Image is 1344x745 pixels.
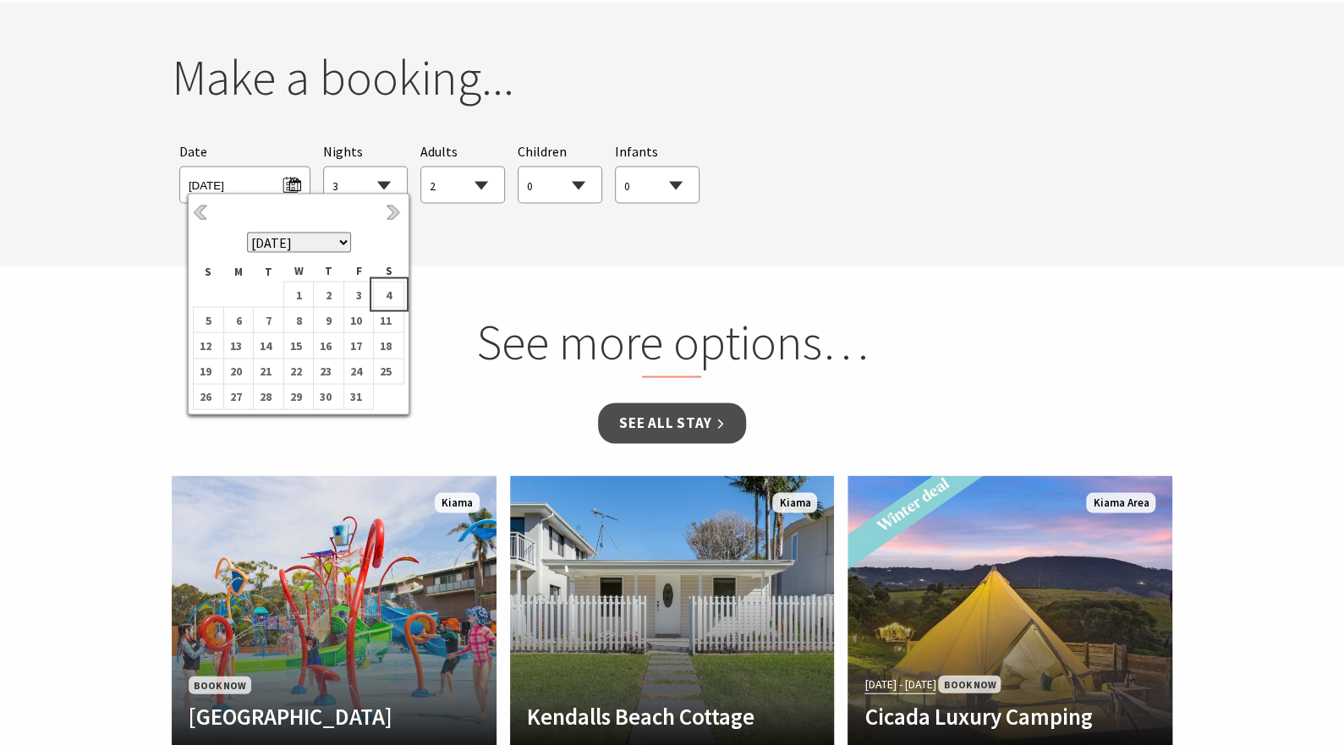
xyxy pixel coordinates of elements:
[223,332,254,358] td: 13
[194,307,224,332] td: 5
[435,492,480,513] span: Kiama
[344,283,366,305] b: 3
[283,307,314,332] td: 8
[194,358,224,383] td: 19
[284,385,306,407] b: 29
[194,309,216,331] b: 5
[283,332,314,358] td: 15
[374,334,396,356] b: 18
[254,383,284,408] td: 28
[254,359,276,381] b: 21
[772,492,817,513] span: Kiama
[189,171,301,194] span: [DATE]
[343,281,374,306] td: 3
[344,359,366,381] b: 24
[343,332,374,358] td: 17
[344,334,366,356] b: 17
[374,332,404,358] td: 18
[254,307,284,332] td: 7
[344,385,366,407] b: 31
[224,334,246,356] b: 13
[284,283,306,305] b: 1
[254,332,284,358] td: 14
[314,358,344,383] td: 23
[194,334,216,356] b: 12
[343,260,374,281] th: F
[194,385,216,407] b: 26
[527,702,769,729] h4: Kendalls Beach Cottage
[224,309,246,331] b: 6
[343,358,374,383] td: 24
[938,675,1001,693] span: Book Now
[374,307,404,332] td: 11
[314,332,344,358] td: 16
[374,260,404,281] th: S
[223,307,254,332] td: 6
[283,383,314,408] td: 29
[323,140,363,162] span: Nights
[314,307,344,332] td: 9
[374,283,396,305] b: 4
[284,359,306,381] b: 22
[314,385,336,407] b: 30
[314,281,344,306] td: 2
[314,359,336,381] b: 23
[615,142,658,159] span: Infants
[374,309,396,331] b: 11
[864,702,1106,729] h4: Cicada Luxury Camping
[343,307,374,332] td: 10
[194,359,216,381] b: 19
[254,260,284,281] th: T
[189,702,431,729] h4: [GEOGRAPHIC_DATA]
[283,260,314,281] th: W
[374,359,396,381] b: 25
[374,281,404,306] td: 4
[518,142,567,159] span: Children
[420,142,458,159] span: Adults
[194,260,224,281] th: S
[254,385,276,407] b: 28
[254,309,276,331] b: 7
[314,383,344,408] td: 30
[223,260,254,281] th: M
[283,358,314,383] td: 22
[254,358,284,383] td: 21
[194,332,224,358] td: 12
[194,383,224,408] td: 26
[223,358,254,383] td: 20
[349,312,995,378] h2: See more options…
[343,383,374,408] td: 31
[172,48,1173,107] h2: Make a booking...
[344,309,366,331] b: 10
[284,309,306,331] b: 8
[864,674,935,693] span: [DATE] - [DATE]
[314,260,344,281] th: T
[224,359,246,381] b: 20
[179,142,207,159] span: Date
[374,358,404,383] td: 25
[189,676,251,693] span: Book Now
[223,383,254,408] td: 27
[598,403,745,442] a: See all Stay
[284,334,306,356] b: 15
[1086,492,1155,513] span: Kiama Area
[224,385,246,407] b: 27
[179,140,310,204] div: Please choose your desired arrival date
[314,309,336,331] b: 9
[314,334,336,356] b: 16
[323,140,408,204] div: Choose a number of nights
[283,281,314,306] td: 1
[314,283,336,305] b: 2
[254,334,276,356] b: 14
